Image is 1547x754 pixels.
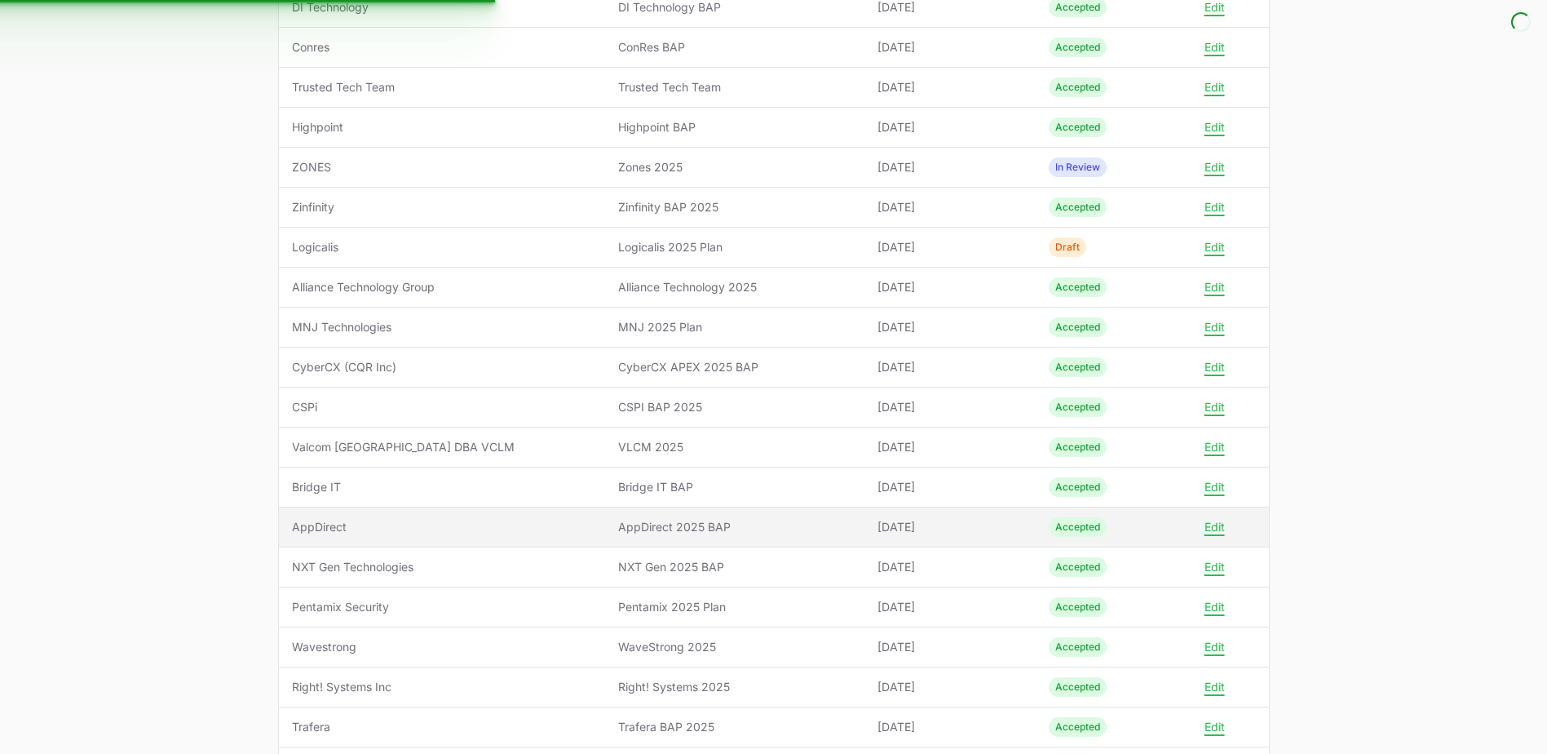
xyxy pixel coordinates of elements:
span: [DATE] [877,119,1023,135]
span: Zones 2025 [618,159,851,175]
span: Alliance Technology 2025 [618,279,851,295]
span: [DATE] [877,439,1023,455]
span: [DATE] [877,199,1023,215]
span: NXT Gen 2025 BAP [618,559,851,575]
span: Right! Systems 2025 [618,679,851,695]
span: [DATE] [877,279,1023,295]
span: [DATE] [877,599,1023,615]
span: Trafera BAP 2025 [618,719,851,735]
span: Pentamix 2025 Plan [618,599,851,615]
button: Edit [1204,640,1225,654]
span: [DATE] [877,239,1023,255]
span: [DATE] [877,79,1023,95]
span: Bridge IT [292,479,593,495]
button: Edit [1204,720,1225,734]
span: CSPi [292,399,593,415]
span: CyberCX APEX 2025 BAP [618,359,851,375]
span: [DATE] [877,719,1023,735]
span: [DATE] [877,679,1023,695]
span: [DATE] [877,399,1023,415]
span: Pentamix Security [292,599,593,615]
button: Edit [1204,480,1225,495]
span: Zinfinity [292,199,593,215]
span: MNJ 2025 Plan [618,319,851,335]
span: Highpoint BAP [618,119,851,135]
span: ConRes BAP [618,39,851,55]
span: Logicalis [292,239,593,255]
span: Trusted Tech Team [618,79,851,95]
span: [DATE] [877,519,1023,535]
span: MNJ Technologies [292,319,593,335]
span: Bridge IT BAP [618,479,851,495]
span: Zinfinity BAP 2025 [618,199,851,215]
span: WaveStrong 2025 [618,639,851,655]
button: Edit [1204,40,1225,55]
span: Highpoint [292,119,593,135]
button: Edit [1204,440,1225,455]
button: Edit [1204,160,1225,175]
span: [DATE] [877,319,1023,335]
button: Edit [1204,200,1225,215]
span: Valcom [GEOGRAPHIC_DATA] DBA VCLM [292,439,593,455]
button: Edit [1204,240,1225,255]
button: Edit [1204,400,1225,415]
span: Wavestrong [292,639,593,655]
span: Alliance Technology Group [292,279,593,295]
span: [DATE] [877,479,1023,495]
span: [DATE] [877,359,1023,375]
span: ZONES [292,159,593,175]
button: Edit [1204,680,1225,694]
span: VLCM 2025 [618,439,851,455]
span: NXT Gen Technologies [292,559,593,575]
span: AppDirect 2025 BAP [618,519,851,535]
button: Edit [1204,600,1225,614]
button: Edit [1204,80,1225,95]
span: [DATE] [877,559,1023,575]
span: Trafera [292,719,593,735]
span: [DATE] [877,39,1023,55]
button: Edit [1204,520,1225,534]
span: [DATE] [877,639,1023,655]
span: Trusted Tech Team [292,79,593,95]
span: [DATE] [877,159,1023,175]
button: Edit [1204,360,1225,375]
button: Edit [1204,320,1225,335]
span: CSPI BAP 2025 [618,399,851,415]
button: Edit [1204,560,1225,574]
button: Edit [1204,280,1225,295]
span: Logicalis 2025 Plan [618,239,851,255]
button: Edit [1204,120,1225,135]
span: CyberCX (CQR Inc) [292,359,593,375]
span: Conres [292,39,593,55]
span: AppDirect [292,519,593,535]
span: Right! Systems Inc [292,679,593,695]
